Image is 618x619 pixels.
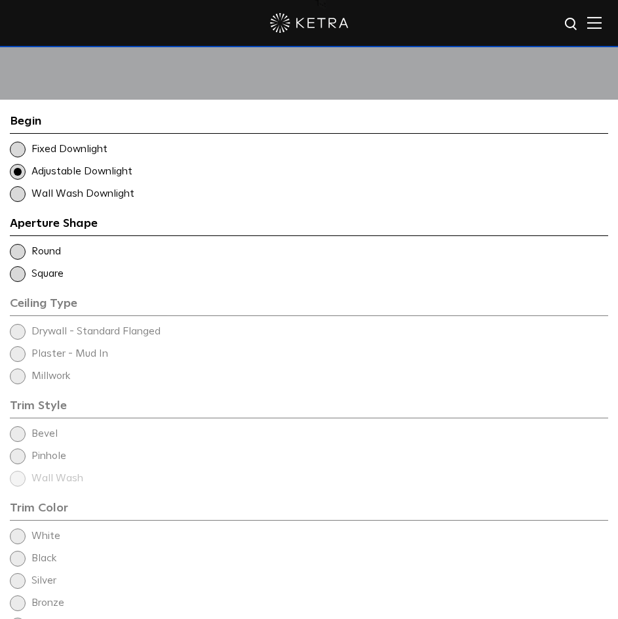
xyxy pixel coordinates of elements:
img: ketra-logo-2019-white [270,13,349,33]
span: Square [31,266,607,281]
div: Begin [10,113,608,134]
img: Hamburger%20Nav.svg [587,16,602,29]
span: Round [31,244,607,259]
span: Adjustable Downlight [31,164,607,179]
span: Wall Wash Downlight [31,186,607,201]
div: Aperture Shape [10,215,608,236]
img: search icon [564,16,580,33]
span: Fixed Downlight [31,142,607,157]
